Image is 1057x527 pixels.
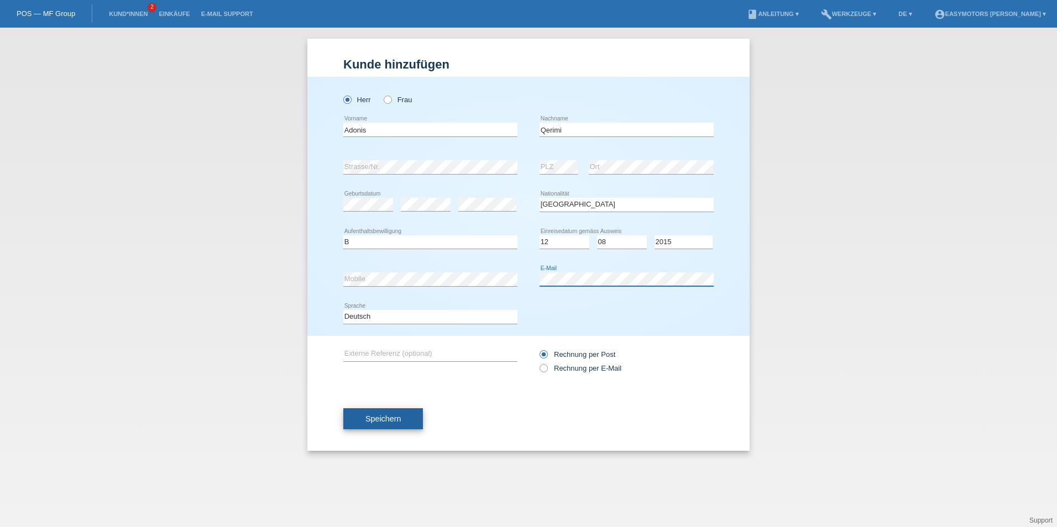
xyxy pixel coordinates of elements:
[343,96,350,103] input: Herr
[1029,517,1053,524] a: Support
[153,10,195,17] a: Einkäufe
[343,57,714,71] h1: Kunde hinzufügen
[540,364,547,378] input: Rechnung per E-Mail
[384,96,412,104] label: Frau
[741,10,804,17] a: bookAnleitung ▾
[17,9,75,18] a: POS — MF Group
[747,9,758,20] i: book
[893,10,917,17] a: DE ▾
[821,9,832,20] i: build
[365,414,401,423] span: Speichern
[540,364,621,372] label: Rechnung per E-Mail
[934,9,945,20] i: account_circle
[929,10,1051,17] a: account_circleEasymotors [PERSON_NAME] ▾
[103,10,153,17] a: Kund*innen
[540,350,547,364] input: Rechnung per Post
[196,10,259,17] a: E-Mail Support
[343,408,423,429] button: Speichern
[384,96,391,103] input: Frau
[343,96,371,104] label: Herr
[815,10,882,17] a: buildWerkzeuge ▾
[540,350,615,359] label: Rechnung per Post
[148,3,156,12] span: 2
